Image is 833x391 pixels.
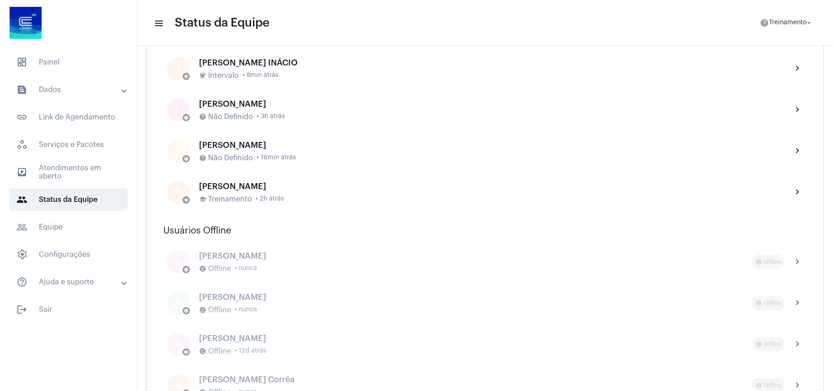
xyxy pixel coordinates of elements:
span: Não Definido [208,154,253,162]
div: A [167,292,190,315]
div: [PERSON_NAME] Corrêa [199,375,752,384]
div: A [167,250,190,273]
span: Configurações [9,244,128,266]
mat-icon: sidenav icon [16,277,27,288]
span: Painel [9,51,128,73]
mat-expansion-panel-header: sidenav iconDados [5,79,137,101]
mat-panel-title: Ajuda e suporte [16,277,122,288]
div: J [167,57,190,80]
mat-icon: offline_pin [199,265,206,272]
span: Intervalo [208,71,239,80]
div: [PERSON_NAME] INÁCIO [199,58,785,67]
mat-icon: help [199,113,206,120]
div: V [167,181,190,204]
span: Status da Equipe [9,189,128,211]
mat-icon: help [184,157,188,161]
mat-icon: chevron_right [792,339,803,350]
span: • 8min atrás [242,72,279,79]
span: • 2h atrás [256,195,284,202]
mat-icon: offline_pin [199,306,206,314]
span: Serviços e Pacotes [9,134,128,156]
mat-icon: sidenav icon [16,84,27,95]
div: [PERSON_NAME] [199,182,785,191]
mat-icon: offline_pin [756,300,762,306]
div: A [167,333,190,356]
div: [PERSON_NAME] [199,293,752,302]
span: sidenav icon [16,57,27,68]
mat-icon: chevron_right [792,256,803,267]
mat-chip: Offline [752,337,785,352]
mat-icon: sidenav icon [16,167,27,178]
mat-icon: offline_pin [184,309,188,313]
mat-icon: sidenav icon [16,112,27,123]
mat-icon: chevron_right [792,187,803,198]
span: Sair [9,299,128,320]
span: Treinamento [208,195,252,203]
mat-icon: offline_pin [184,350,188,354]
mat-icon: offline_pin [756,259,762,265]
mat-icon: chevron_right [792,298,803,309]
mat-icon: arrow_drop_down [805,19,813,27]
span: Não Definido [208,113,253,121]
mat-icon: school [199,195,206,203]
mat-chip: Offline [752,296,785,310]
div: [PERSON_NAME] [199,99,785,109]
mat-icon: offline_pin [756,382,762,389]
div: L [167,98,190,121]
mat-icon: sidenav icon [16,304,27,315]
span: Treinamento [769,20,806,26]
img: d4669ae0-8c07-2337-4f67-34b0df7f5ae4.jpeg [7,5,44,41]
mat-panel-title: Dados [16,84,122,95]
span: sidenav icon [16,139,27,150]
mat-icon: sidenav icon [16,194,27,205]
mat-expansion-panel-header: sidenav iconAjuda e suporte [5,271,137,293]
span: Offline [208,306,231,314]
span: Equipe [9,216,128,238]
mat-icon: coffee [184,74,188,79]
button: Treinamento [754,14,818,32]
mat-icon: sidenav icon [16,222,27,233]
mat-icon: sidenav icon [154,18,163,29]
span: • nunca [235,306,257,313]
mat-icon: help [760,18,769,27]
div: [PERSON_NAME] [199,251,752,261]
span: • nunca [235,265,257,272]
span: Atendimentos em aberto [9,161,128,183]
mat-icon: offline_pin [199,348,206,355]
span: Status da Equipe [175,16,269,30]
span: sidenav icon [16,249,27,260]
mat-icon: school [184,198,188,202]
span: • 12d atrás [235,348,266,354]
mat-icon: help [184,115,188,120]
span: Link de Agendamento [9,106,128,128]
span: Offline [208,265,231,273]
mat-icon: offline_pin [184,267,188,272]
mat-icon: coffee [199,72,206,79]
span: • 16min atrás [257,154,296,161]
div: V [167,140,190,163]
mat-icon: chevron_right [792,63,803,74]
mat-icon: chevron_right [792,380,803,391]
span: Offline [208,347,231,355]
div: [PERSON_NAME] [199,334,752,343]
div: [PERSON_NAME] [199,141,785,150]
mat-chip: Offline [752,255,785,269]
mat-icon: help [199,154,206,162]
mat-icon: offline_pin [756,341,762,348]
span: • 3h atrás [257,113,285,120]
mat-icon: chevron_right [792,104,803,115]
h3: Usuários Offline [163,226,807,236]
mat-icon: chevron_right [792,146,803,157]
